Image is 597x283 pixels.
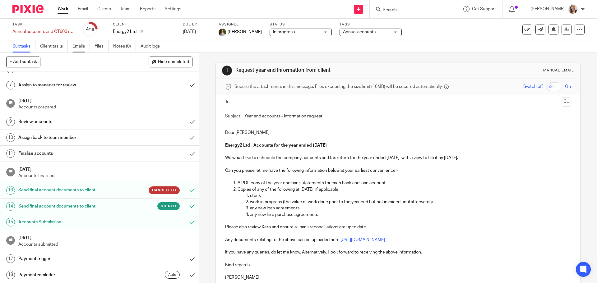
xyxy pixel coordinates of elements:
span: Get Support [472,7,496,11]
p: any new hire purchase agreements [250,212,571,218]
p: any new loan agreements [250,205,571,211]
img: CYPHER%20NEW%20STAFF-213%20-%20Portrait.jpg [219,29,226,36]
div: 17 [6,254,15,263]
h1: [DATE] [18,96,192,104]
label: Assignee [219,22,262,27]
span: Secure the attachments in this message. Files exceeding the size limit (10MB) will be secured aut... [234,84,442,90]
input: Search [382,7,438,13]
h1: Assign back to team member [18,133,126,142]
p: stock [250,193,571,199]
div: 4 [86,26,94,33]
div: Manual email [543,68,574,73]
h1: Send final account documents to client [18,202,126,211]
p: Accounts finalised [18,173,192,179]
a: Subtasks [12,40,35,52]
a: Settings [165,6,181,12]
button: + Add subtask [6,57,40,67]
label: Tags [340,22,402,27]
span: Cancelled [152,188,176,193]
h1: Finalise accounts [18,149,126,158]
h1: Accounts Submission [18,217,126,227]
button: Hide completed [149,57,192,67]
p: Accounts submitted [18,241,192,248]
div: Annual accounts and CT600 return [12,29,75,35]
p: Can you please let me have the following information below at your earliest convenience:- [225,167,571,174]
div: 1 [222,66,232,75]
small: /18 [89,28,94,31]
div: 11 [6,149,15,158]
a: Email [78,6,88,12]
span: Hide completed [158,60,189,65]
span: In progress [273,30,295,34]
div: 7 [6,81,15,89]
div: 15 [6,218,15,226]
a: Notes (0) [113,40,136,52]
a: Client tasks [40,40,68,52]
p: A PDF copy of the year end bank statements for each bank and loan account [238,180,571,186]
span: On [565,84,571,90]
label: Due by [183,22,211,27]
span: [DATE] [183,30,196,34]
h1: [DATE] [18,233,192,241]
h1: Send final account documents to client [18,185,126,195]
a: Files [95,40,109,52]
span: Annual accounts [343,30,376,34]
a: Work [58,6,68,12]
p: Please also review Xero and ensure all bank reconciliations are up to date. [225,224,571,230]
label: Status [270,22,332,27]
a: Emails [72,40,90,52]
img: Pixie [12,5,44,13]
h1: Payment trigger [18,254,126,263]
button: Cc [562,97,571,107]
p: Kind regards, [225,262,571,268]
a: Audit logs [141,40,164,52]
div: 18 [6,271,15,279]
label: Subject: [225,113,241,119]
p: Copies of any of the following at [DATE], if applicable [238,186,571,193]
h1: Payment reminder [18,270,126,280]
span: Signed [161,203,176,209]
p: Dear [PERSON_NAME], [225,130,571,136]
p: We would like to schedule the company accounts and tax return for the year ended [DATE], with a v... [225,155,571,161]
p: Accounts prepared [18,104,192,110]
a: Clients [97,6,111,12]
a: [URL][DOMAIN_NAME] [340,238,385,242]
span: [PERSON_NAME] [228,29,262,35]
img: IMG_9257.jpg [568,4,578,14]
h1: [DATE] [18,165,192,173]
a: Reports [140,6,155,12]
label: To: [225,99,232,105]
label: Task [12,22,75,27]
p: [PERSON_NAME] [530,6,565,12]
p: Any documents relating to the above can be uploaded here: [225,237,571,243]
h1: Request year end information from client [235,67,411,74]
h1: Review accounts [18,117,126,126]
a: Team [120,6,131,12]
p: work in progress (the value of work done prior to the year end but not invoiced until afterwards) [250,199,571,205]
strong: Energy2 Ltd - Accounts for the year ended [DATE] [225,143,327,148]
label: Client [113,22,175,27]
p: [PERSON_NAME] [225,274,571,281]
div: 13 [6,186,15,195]
div: 14 [6,202,15,211]
span: Switch off [523,84,543,90]
div: 9 [6,117,15,126]
p: If you have any queries, do let me know. Alternatively, I look forward to receiving the above inf... [225,249,571,255]
div: Auto [165,271,180,279]
div: 10 [6,133,15,142]
p: Energy2 Ltd [113,29,137,35]
h1: Assign to manager for review [18,80,126,90]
